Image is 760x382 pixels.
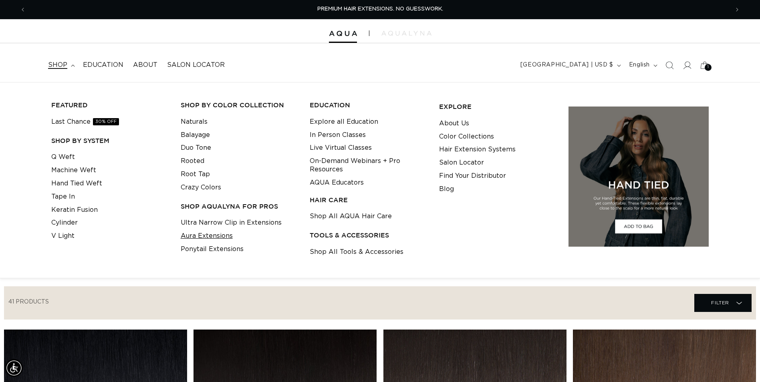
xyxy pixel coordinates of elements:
[708,64,709,71] span: 1
[629,61,650,69] span: English
[162,56,230,74] a: Salon Locator
[310,141,372,155] a: Live Virtual Classes
[520,61,613,69] span: [GEOGRAPHIC_DATA] | USD $
[381,31,431,36] img: aqualyna.com
[181,168,210,181] a: Root Tap
[181,141,211,155] a: Duo Tone
[181,101,298,109] h3: Shop by Color Collection
[8,299,49,305] span: 41 products
[43,56,78,74] summary: shop
[310,176,364,189] a: AQUA Educators
[14,2,32,17] button: Previous announcement
[310,231,427,239] h3: TOOLS & ACCESSORIES
[128,56,162,74] a: About
[181,181,221,194] a: Crazy Colors
[133,61,157,69] span: About
[181,115,208,129] a: Naturals
[48,61,67,69] span: shop
[78,56,128,74] a: Education
[624,58,661,73] button: English
[439,156,484,169] a: Salon Locator
[439,183,454,196] a: Blog
[51,101,168,109] h3: FEATURED
[167,61,225,69] span: Salon Locator
[51,151,75,164] a: Q Weft
[329,31,357,36] img: Aqua Hair Extensions
[310,129,366,142] a: In Person Classes
[51,216,78,229] a: Cylinder
[51,190,75,203] a: Tape In
[728,2,746,17] button: Next announcement
[711,295,729,310] span: Filter
[93,118,119,125] span: 30% OFF
[310,155,427,176] a: On-Demand Webinars + Pro Resources
[439,143,516,156] a: Hair Extension Systems
[694,294,752,312] summary: Filter
[181,216,282,229] a: Ultra Narrow Clip in Extensions
[51,229,75,243] a: V Light
[310,101,427,109] h3: EDUCATION
[51,164,96,177] a: Machine Weft
[310,210,392,223] a: Shop All AQUA Hair Care
[5,359,23,377] div: Accessibility Menu
[661,56,678,74] summary: Search
[516,58,624,73] button: [GEOGRAPHIC_DATA] | USD $
[181,202,298,211] h3: Shop AquaLyna for Pros
[83,61,123,69] span: Education
[181,129,210,142] a: Balayage
[439,117,469,130] a: About Us
[439,169,506,183] a: Find Your Distributor
[51,203,98,217] a: Keratin Fusion
[310,245,403,259] a: Shop All Tools & Accessories
[439,130,494,143] a: Color Collections
[51,177,102,190] a: Hand Tied Weft
[317,6,443,12] span: PREMIUM HAIR EXTENSIONS. NO GUESSWORK.
[181,155,204,168] a: Rooted
[181,243,244,256] a: Ponytail Extensions
[181,229,233,243] a: Aura Extensions
[51,115,119,129] a: Last Chance30% OFF
[51,137,168,145] h3: SHOP BY SYSTEM
[439,103,556,111] h3: EXPLORE
[310,196,427,204] h3: HAIR CARE
[310,115,378,129] a: Explore all Education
